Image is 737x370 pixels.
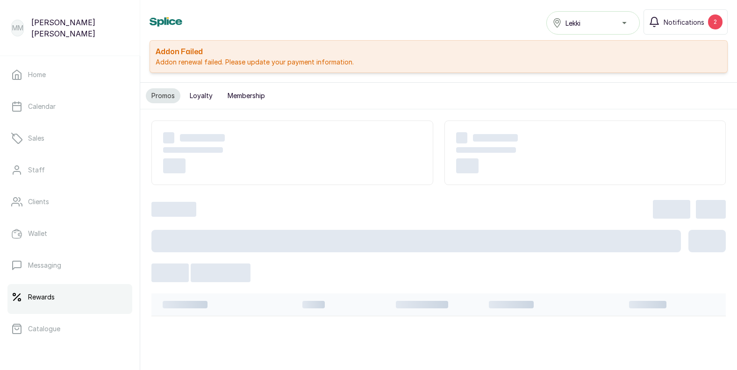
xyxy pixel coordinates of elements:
a: Messaging [7,252,132,278]
button: Lekki [546,11,640,35]
p: [PERSON_NAME] [PERSON_NAME] [31,17,129,39]
p: Home [28,70,46,79]
p: Catalogue [28,324,60,334]
h2: Addon Failed [156,46,722,57]
a: Clients [7,189,132,215]
a: Catalogue [7,316,132,342]
a: Home [7,62,132,88]
button: Loyalty [184,88,218,103]
p: Rewards [28,292,55,302]
p: Calendar [28,102,56,111]
p: Staff [28,165,45,175]
div: 2 [708,14,723,29]
a: Wallet [7,221,132,247]
p: MM [12,23,23,33]
a: Staff [7,157,132,183]
button: Membership [222,88,271,103]
a: Sales [7,125,132,151]
span: Notifications [664,17,704,27]
p: Sales [28,134,44,143]
a: Calendar [7,93,132,120]
a: Rewards [7,284,132,310]
button: Promos [146,88,180,103]
p: Clients [28,197,49,206]
p: Wallet [28,229,47,238]
button: Notifications2 [644,9,728,35]
p: Messaging [28,261,61,270]
p: Addon renewal failed. Please update your payment information. [156,57,722,67]
span: Lekki [565,18,580,28]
